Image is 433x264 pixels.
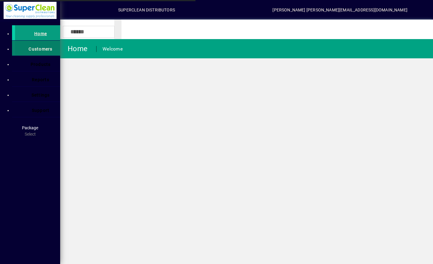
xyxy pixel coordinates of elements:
a: Customers [15,41,60,56]
span: Settings [32,93,50,97]
button: Add [80,5,99,15]
button: Profile [99,5,118,15]
span: Home [34,31,47,36]
span: Reports [32,77,49,82]
a: Products [15,56,60,71]
a: Reports [15,71,60,86]
a: Settings [15,87,60,102]
a: Support [15,102,60,117]
a: Knowledge Base [413,1,425,21]
div: Home [65,44,90,54]
div: SUPERCLEAN DISTRIBUTORS [118,5,175,15]
div: [PERSON_NAME] [PERSON_NAME][EMAIL_ADDRESS][DOMAIN_NAME] [272,5,407,15]
span: Customers [29,47,52,51]
span: Package [22,125,38,130]
span: Products [31,62,51,67]
div: Welcome [103,44,123,54]
a: Home [12,25,60,40]
span: Support [32,108,50,113]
